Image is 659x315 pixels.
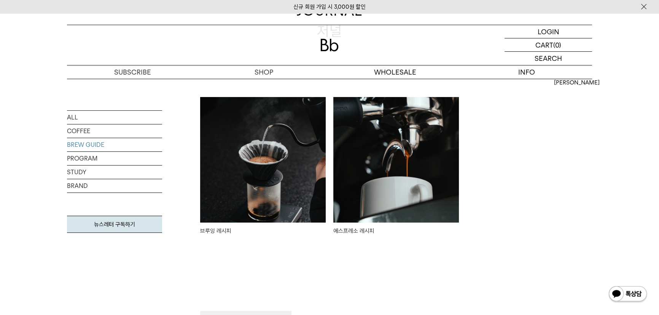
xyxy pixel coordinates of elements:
p: INFO [461,65,592,79]
img: 카카오톡 채널 1:1 채팅 버튼 [608,285,648,304]
div: 에스프레소 레시피 [333,226,459,245]
span: [PERSON_NAME] [554,78,600,87]
a: SUBSCRIBE [67,65,198,79]
a: 브루잉 레시피 브루잉 레시피 [200,97,326,245]
p: (0) [553,38,561,51]
a: COFFEE [67,124,162,138]
a: 뉴스레터 구독하기 [67,216,162,233]
a: SHOP [198,65,329,79]
a: BREW GUIDE [67,138,162,151]
a: PROGRAM [67,152,162,165]
a: LOGIN [505,25,592,38]
p: LOGIN [538,25,559,38]
img: 에스프레소 레시피 [333,97,459,223]
a: BRAND [67,179,162,192]
p: CART [535,38,553,51]
a: 에스프레소 레시피 에스프레소 레시피 [333,97,459,254]
a: CART (0) [505,38,592,52]
img: 브루잉 레시피 [200,97,326,223]
p: SEARCH [535,52,562,65]
img: 로고 [320,39,339,51]
div: 브루잉 레시피 [200,226,326,245]
a: ALL [67,111,162,124]
p: WHOLESALE [329,65,461,79]
a: STUDY [67,165,162,179]
a: 신규 회원 가입 시 3,000원 할인 [293,3,366,10]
